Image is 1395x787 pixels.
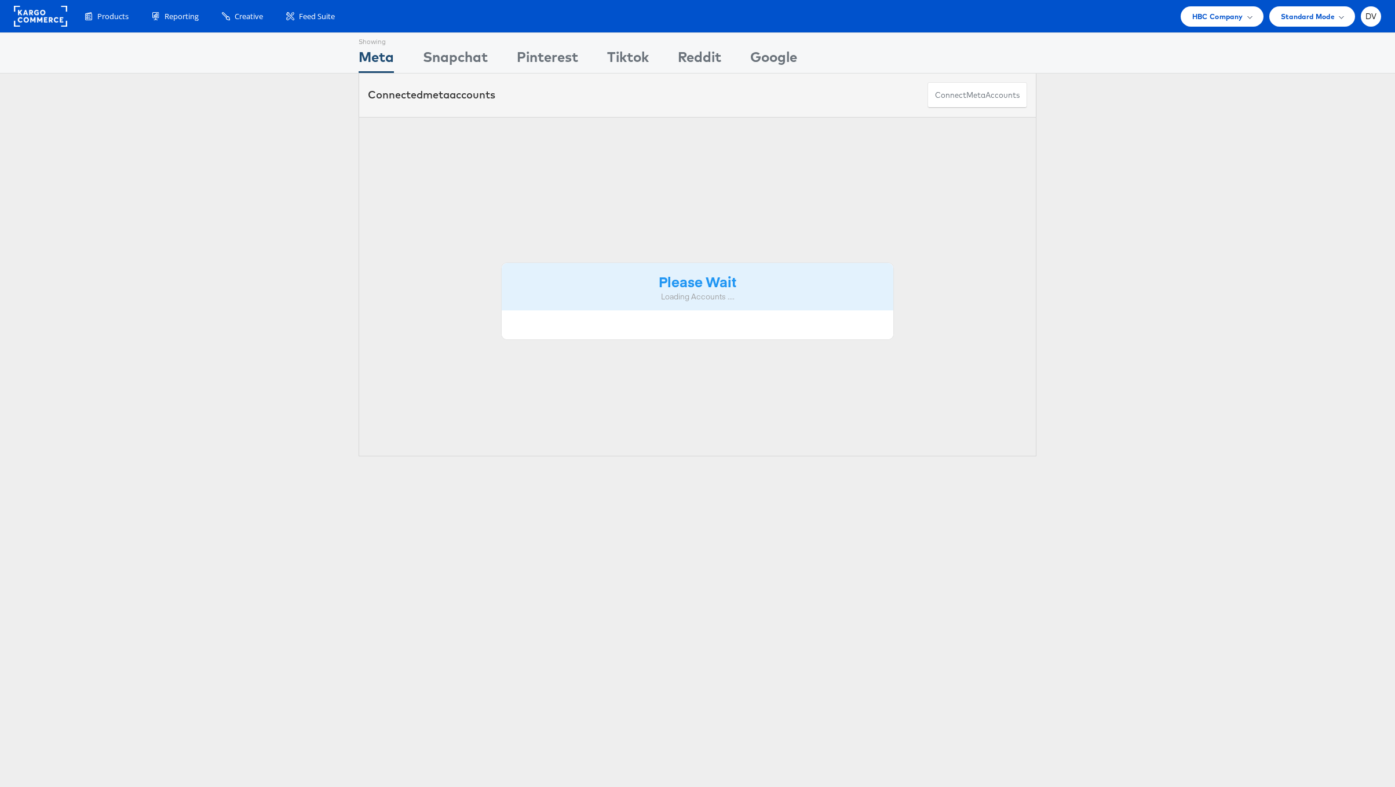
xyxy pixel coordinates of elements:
[423,88,450,101] span: meta
[359,33,394,47] div: Showing
[750,47,797,73] div: Google
[368,87,495,103] div: Connected accounts
[678,47,721,73] div: Reddit
[927,82,1027,108] button: ConnectmetaAccounts
[359,47,394,73] div: Meta
[659,272,736,291] strong: Please Wait
[1365,13,1377,20] span: DV
[966,90,985,101] span: meta
[97,11,129,22] span: Products
[517,47,578,73] div: Pinterest
[423,47,488,73] div: Snapchat
[235,11,263,22] span: Creative
[299,11,335,22] span: Feed Suite
[607,47,649,73] div: Tiktok
[510,291,885,302] div: Loading Accounts ....
[1192,10,1243,23] span: HBC Company
[1281,10,1335,23] span: Standard Mode
[165,11,199,22] span: Reporting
